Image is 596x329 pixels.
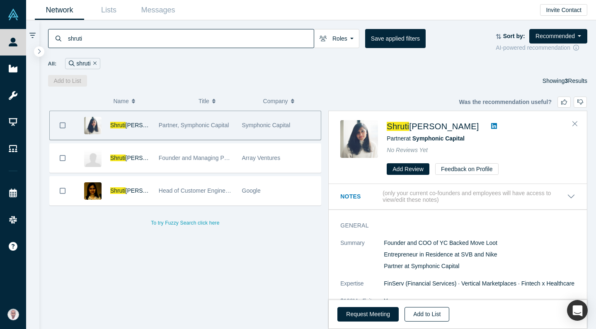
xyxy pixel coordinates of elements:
span: Google [242,187,261,194]
button: Add to List [48,75,87,87]
button: Title [199,92,254,110]
button: Add Review [387,163,429,175]
span: [PERSON_NAME] [126,155,173,161]
h3: Notes [340,192,381,201]
span: Shruti [110,187,126,194]
span: Shruti [110,155,126,161]
a: Shruti[PERSON_NAME] [110,155,173,161]
a: Shruti[PERSON_NAME] [110,122,173,128]
img: Shruti Dhumak's Profile Image [84,182,102,200]
p: Partner at Symphonic Capital [384,262,575,271]
dt: Summary [340,239,384,279]
p: Entrepreneur in Residence at SVB and Nike [384,250,575,259]
button: Company [263,92,319,110]
a: Messages [133,0,183,20]
button: Name [113,92,190,110]
span: No Reviews Yet [387,147,428,153]
a: Lists [84,0,133,20]
strong: Sort by: [503,33,525,39]
p: Founder and COO of YC Backed Move Loot [384,239,575,247]
span: Array Ventures [242,155,281,161]
span: FinServ (Financial Services) · Vertical Marketplaces · Fintech x Healthcare [384,280,574,287]
span: Shruti [110,122,126,128]
p: (only your current co-founders and employees will have access to view/edit these notes) [383,190,567,204]
a: Symphonic Capital [412,135,465,142]
div: shruti [65,58,100,69]
a: Network [35,0,84,20]
button: Bookmark [50,177,75,205]
img: Alchemist Vault Logo [7,9,19,20]
span: Founder and Managing Partner [159,155,240,161]
dt: Expertise [340,279,384,297]
a: Shruti[PERSON_NAME] [387,122,479,131]
span: Partner, Symphonic Capital [159,122,229,128]
span: [PERSON_NAME] [126,187,173,194]
span: Title [199,92,209,110]
button: Add to List [405,307,449,322]
img: Shruti Shah's Profile Image [84,117,102,134]
button: Roles [314,29,359,48]
span: Shruti [387,122,409,131]
button: Feedback on Profile [435,163,499,175]
h3: General [340,221,564,230]
button: Save applied filters [365,29,426,48]
div: Was the recommendation useful? [459,97,587,108]
span: Company [263,92,288,110]
span: All: [48,60,57,68]
span: Symphonic Capital [242,122,291,128]
div: AI-powered recommendation [496,44,587,52]
button: Bookmark [50,111,75,140]
span: Head of Customer Engineering, Google Cloud, [GEOGRAPHIC_DATA] [159,187,341,194]
button: Remove Filter [91,59,97,68]
input: Search by name, title, company, summary, expertise, investment criteria or topics of focus [67,29,314,48]
button: Notes (only your current co-founders and employees will have access to view/edit these notes) [340,190,575,204]
img: Vetri Venthan Elango's Account [7,309,19,320]
span: Partner at [387,135,465,142]
dt: $100M+ Exit [340,297,384,314]
button: To try Fuzzy Search click here [145,218,225,228]
dd: Yes [384,297,575,305]
span: [PERSON_NAME] [126,122,173,128]
button: Recommended [529,29,587,44]
button: Invite Contact [540,4,587,16]
button: Bookmark [50,144,75,172]
span: Results [565,77,587,84]
span: Name [113,92,128,110]
button: Close [569,117,581,131]
strong: 3 [565,77,568,84]
button: Request Meeting [337,307,399,322]
div: Showing [543,75,587,87]
img: Shruti Shah's Profile Image [340,120,378,158]
span: [PERSON_NAME] [409,122,479,131]
img: Shruti Gandhi's Profile Image [84,150,102,167]
a: Shruti[PERSON_NAME] [110,187,173,194]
